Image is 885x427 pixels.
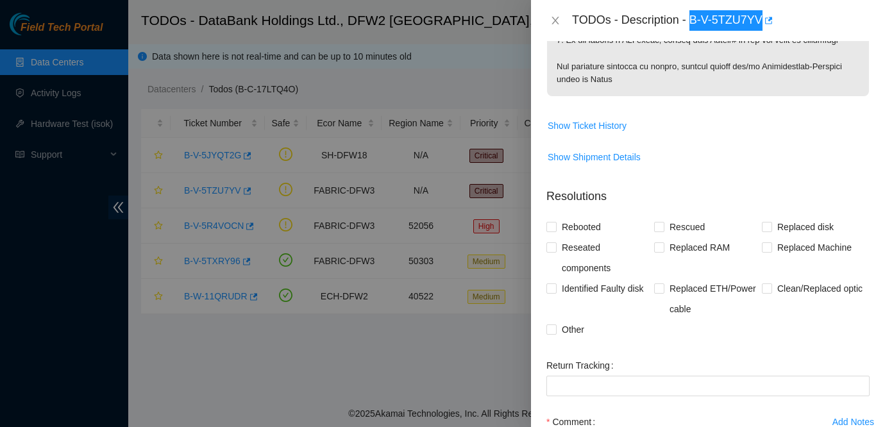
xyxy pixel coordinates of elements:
p: Resolutions [546,178,870,205]
span: Rescued [664,217,710,237]
input: Return Tracking [546,376,870,396]
label: Return Tracking [546,355,619,376]
button: Show Shipment Details [547,147,641,167]
div: Add Notes [832,417,874,426]
span: Show Ticket History [548,119,627,133]
span: Replaced RAM [664,237,735,258]
span: Show Shipment Details [548,150,641,164]
span: Other [557,319,589,340]
span: Replaced ETH/Power cable [664,278,762,319]
span: Clean/Replaced optic [772,278,868,299]
span: close [550,15,560,26]
button: Show Ticket History [547,115,627,136]
span: Rebooted [557,217,606,237]
div: TODOs - Description - B-V-5TZU7YV [572,10,870,31]
span: Identified Faulty disk [557,278,649,299]
span: Reseated components [557,237,654,278]
span: Replaced disk [772,217,839,237]
span: Replaced Machine [772,237,857,258]
button: Close [546,15,564,27]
